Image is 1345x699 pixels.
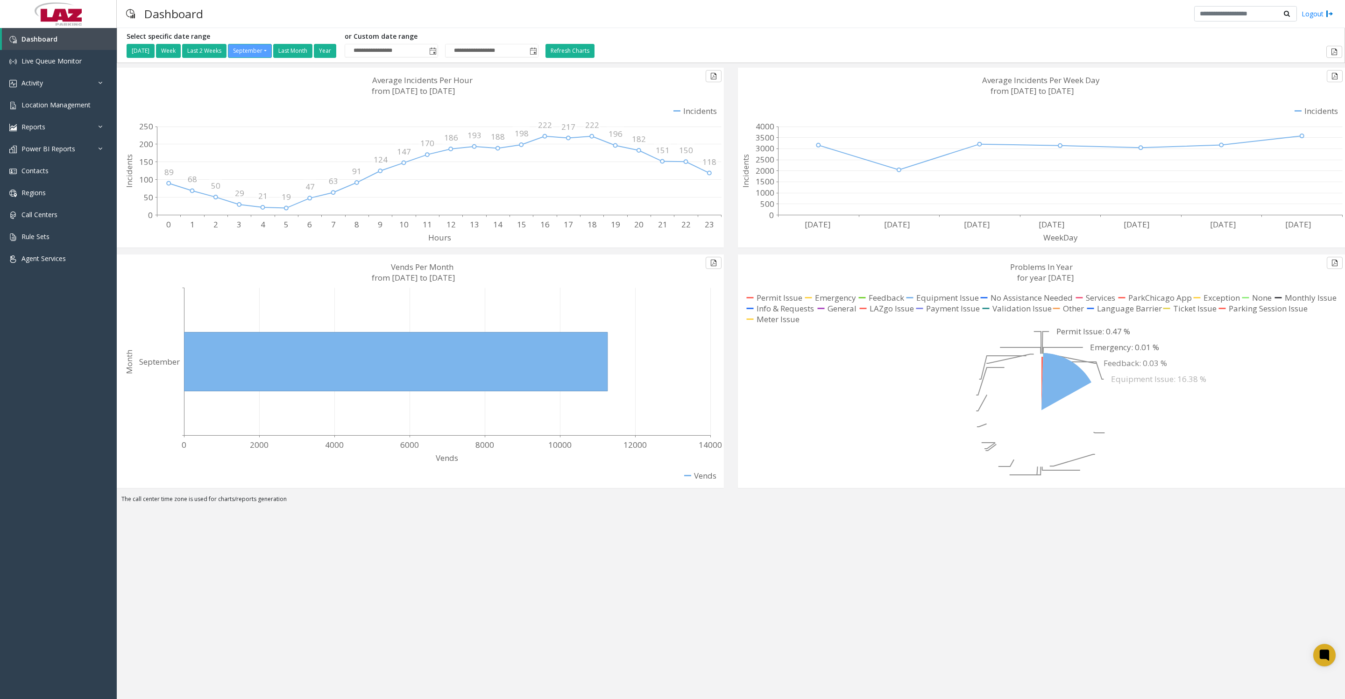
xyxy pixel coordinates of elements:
[679,145,693,155] text: 150
[515,128,529,139] text: 198
[769,210,774,220] text: 0
[164,167,174,177] text: 89
[148,210,153,220] text: 0
[436,452,458,463] text: Vends
[756,154,774,165] text: 2500
[235,188,244,198] text: 29
[284,219,289,230] text: 5
[9,255,17,263] img: 'icon'
[273,44,312,58] button: Last Month
[307,219,312,230] text: 6
[144,192,153,203] text: 50
[127,44,155,58] button: [DATE]
[1104,358,1167,368] text: Feedback: 0.03 %
[467,130,481,141] text: 193
[740,154,751,188] text: Incidents
[9,190,17,197] img: 'icon'
[354,219,359,230] text: 8
[9,58,17,65] img: 'icon'
[428,232,451,243] text: Hours
[1039,219,1065,230] text: [DATE]
[656,145,670,155] text: 151
[548,439,572,450] text: 10000
[611,219,620,230] text: 19
[1327,257,1343,269] button: Export to pdf
[182,44,227,58] button: Last 2 Weeks
[139,174,153,185] text: 100
[21,35,57,43] span: Dashboard
[1111,374,1206,384] text: Equipment Issue: 16.38 %
[540,219,550,230] text: 16
[538,120,552,130] text: 222
[699,439,722,450] text: 14000
[805,219,831,230] text: [DATE]
[1017,272,1074,283] text: for year [DATE]
[756,143,774,154] text: 3000
[705,219,714,230] text: 23
[760,198,774,209] text: 500
[609,128,623,139] text: 196
[964,219,990,230] text: [DATE]
[156,44,181,58] button: Week
[372,75,473,85] text: Average Incidents Per Hour
[470,219,479,230] text: 13
[634,219,644,230] text: 20
[166,219,171,230] text: 0
[561,121,575,132] text: 217
[706,257,722,269] button: Export to pdf
[21,166,49,175] span: Contacts
[21,210,57,219] span: Call Centers
[139,139,153,149] text: 200
[528,44,538,57] span: Toggle popup
[9,102,17,109] img: 'icon'
[139,356,180,367] text: September
[117,495,1345,508] div: The call center time zone is used for charts/reports generation
[397,146,411,157] text: 147
[127,33,338,41] h5: Select specific date range
[9,80,17,87] img: 'icon'
[345,33,538,41] h5: or Custom date range
[1285,219,1311,230] text: [DATE]
[400,439,419,450] text: 6000
[1090,342,1159,353] text: Emergency: 0.01 %
[250,439,269,450] text: 2000
[182,439,186,450] text: 0
[314,44,336,58] button: Year
[21,254,66,263] span: Agent Services
[420,138,434,148] text: 170
[585,120,599,130] text: 222
[237,219,241,230] text: 3
[124,154,134,188] text: Incidents
[632,134,646,144] text: 182
[756,187,774,198] text: 1000
[756,121,774,132] text: 4000
[427,44,438,57] span: Toggle popup
[491,131,505,142] text: 188
[399,219,409,230] text: 10
[391,261,453,272] text: Vends Per Month
[188,174,197,184] text: 68
[588,219,597,230] text: 18
[282,191,291,202] text: 19
[1302,9,1333,19] a: Logout
[9,233,17,241] img: 'icon'
[702,156,716,167] text: 118
[884,219,910,230] text: [DATE]
[325,439,344,450] text: 4000
[756,165,774,176] text: 2000
[139,156,153,167] text: 150
[126,2,135,25] img: pageIcon
[564,219,573,230] text: 17
[423,219,432,230] text: 11
[305,181,315,192] text: 47
[545,44,595,58] button: Refresh Charts
[9,212,17,219] img: 'icon'
[372,272,455,283] text: from [DATE] to [DATE]
[982,75,1100,85] text: Average Incidents Per Week Day
[706,70,722,82] button: Export to pdf
[991,85,1074,96] text: from [DATE] to [DATE]
[139,121,153,132] text: 250
[1327,70,1343,82] button: Export to pdf
[124,350,134,374] text: Month
[378,219,382,230] text: 9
